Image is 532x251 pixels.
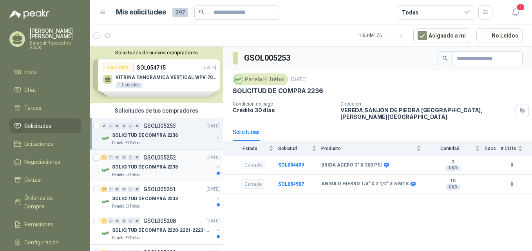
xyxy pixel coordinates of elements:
[359,29,407,42] div: 1 - 50 de 175
[234,75,243,84] img: Company Logo
[501,146,516,151] span: # COTs
[446,184,460,190] div: UND
[108,155,114,160] div: 0
[9,217,81,232] a: Remisiones
[426,141,485,156] th: Cantidad
[24,68,37,76] span: Inicio
[128,218,134,224] div: 0
[121,155,127,160] div: 0
[112,203,141,210] p: Panela El Trébol
[114,186,120,192] div: 0
[108,218,114,224] div: 0
[172,8,188,17] span: 397
[101,229,110,238] img: Company Logo
[134,123,140,129] div: 0
[278,162,304,168] a: SOL054499
[101,186,107,192] div: 12
[24,104,42,112] span: Tareas
[476,28,523,43] button: No Leídos
[101,155,107,160] div: 1
[402,8,418,17] div: Todas
[93,50,220,56] button: Solicitudes de nuevos compradores
[114,155,120,160] div: 0
[278,181,304,187] a: SOL054507
[90,103,223,118] div: Solicitudes de tus compradores
[233,128,260,136] div: Solicitudes
[24,122,51,130] span: Solicitudes
[134,218,140,224] div: 0
[134,186,140,192] div: 0
[9,100,81,115] a: Tareas
[442,56,448,61] span: search
[112,227,210,234] p: SOLICITUD DE COMPRA 2220-2221-2223-2224
[24,86,36,94] span: Chat
[108,186,114,192] div: 0
[112,195,178,203] p: SOLICITUD DE COMPRA 2233
[9,235,81,250] a: Configuración
[501,161,523,169] b: 0
[143,218,176,224] p: GSOL005208
[233,101,334,107] p: Condición de pago
[24,140,53,148] span: Licitaciones
[112,132,178,139] p: SOLICITUD DE COMPRA 2236
[134,155,140,160] div: 0
[24,238,59,247] span: Configuración
[121,218,127,224] div: 0
[413,28,470,43] button: Asignado a mi
[206,122,220,130] p: [DATE]
[114,123,120,129] div: 0
[508,5,523,20] button: 1
[340,107,512,120] p: VEREDA SANJON DE PIEDRA [GEOGRAPHIC_DATA] , [PERSON_NAME][GEOGRAPHIC_DATA]
[241,161,265,170] div: Cerrado
[90,47,223,103] div: Solicitudes de nuevos compradoresPor cotizarSOL054715[DATE] VITRINA PANORAMICA VERTICAL WPV-700FA...
[321,146,415,151] span: Producto
[278,141,321,156] th: Solicitud
[278,146,310,151] span: Solicitud
[116,7,166,18] h1: Mis solicitudes
[206,154,220,161] p: [DATE]
[9,65,81,79] a: Inicio
[321,141,426,156] th: Producto
[9,190,81,214] a: Órdenes de Compra
[9,82,81,97] a: Chat
[30,28,81,39] p: [PERSON_NAME] [PERSON_NAME]
[244,52,291,64] h3: GSOL005253
[101,197,110,206] img: Company Logo
[114,218,120,224] div: 0
[112,235,141,241] p: Panela El Trébol
[501,181,523,188] b: 0
[233,107,334,113] p: Crédito 30 días
[143,186,176,192] p: GSOL005251
[485,141,501,156] th: Docs
[233,74,288,85] div: Panela El Trébol
[206,217,220,225] p: [DATE]
[9,9,49,19] img: Logo peakr
[128,123,134,129] div: 0
[24,220,53,229] span: Remisiones
[340,101,512,107] p: Dirección
[426,159,480,165] b: 3
[143,123,176,129] p: GSOL005253
[24,158,60,166] span: Negociaciones
[233,87,323,95] p: SOLICITUD DE COMPRA 2236
[108,123,114,129] div: 0
[233,146,267,151] span: Estado
[9,118,81,133] a: Solicitudes
[206,186,220,193] p: [DATE]
[101,165,110,175] img: Company Logo
[426,178,480,184] b: 10
[112,163,178,171] p: SOLICITUD DE COMPRA 2235
[9,154,81,169] a: Negociaciones
[101,216,221,241] a: 1 0 0 0 0 0 GSOL005208[DATE] Company LogoSOLICITUD DE COMPRA 2220-2221-2223-2224Panela El Trébol
[101,123,107,129] div: 0
[112,172,141,178] p: Panela El Trébol
[101,153,221,178] a: 1 0 0 0 0 0 GSOL005252[DATE] Company LogoSOLICITUD DE COMPRA 2235Panela El Trébol
[241,179,265,189] div: Cerrado
[121,123,127,129] div: 0
[30,41,81,50] p: Esrecal Repuestos S.A.S.
[101,121,221,146] a: 0 0 0 0 0 0 GSOL005253[DATE] Company LogoSOLICITUD DE COMPRA 2236Panela El Trébol
[321,181,409,187] b: ANGULO HIERRO 1/4" X 2 1/2" X 6 MTS
[112,140,141,146] p: Panela El Trébol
